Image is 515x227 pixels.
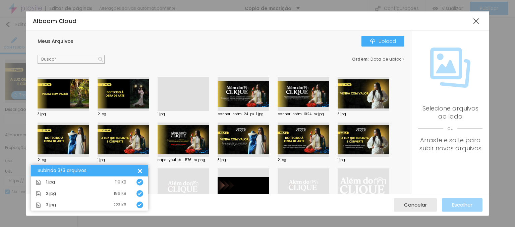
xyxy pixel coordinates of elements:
[338,112,389,116] div: 3.jpg
[46,180,55,184] span: 1.jpg
[418,121,482,136] span: ou
[38,112,89,116] div: 3.jpg
[404,202,427,208] span: Cancelar
[46,192,56,196] span: 2.jpg
[278,158,329,162] div: 2.jpg
[370,57,405,61] span: Data de upload
[278,112,329,116] div: banner-hotm...1024-px.jpg
[370,39,396,44] div: Upload
[418,104,482,152] div: Selecione arquivos ao lado Arraste e solte para subir novos arquivos
[338,158,389,162] div: 1.jpg
[38,158,89,162] div: 2.jpg
[38,55,105,64] input: Buscar
[352,57,404,61] div: :
[36,191,41,196] img: Icone
[370,39,375,44] img: Icone
[36,203,41,208] img: Icone
[36,180,41,185] img: Icone
[38,168,136,173] div: Subindo 3/3 arquivos
[114,192,126,196] div: 196 KB
[115,180,126,184] div: 119 KB
[46,203,56,207] span: 3.jpg
[361,36,404,47] button: IconeUpload
[138,180,142,184] img: Icone
[218,158,269,162] div: 3.jpg
[158,112,209,116] div: 1.jpg
[33,17,77,25] span: Alboom Cloud
[38,38,73,45] span: Meus Arquivos
[442,198,482,212] button: Escolher
[394,198,437,212] button: Cancelar
[98,112,149,116] div: 2.jpg
[113,203,126,207] div: 223 KB
[138,192,142,196] img: Icone
[158,158,209,162] div: capa-youtub...-576-px.png
[98,57,103,62] img: Icone
[430,48,470,88] img: Icone
[98,158,149,162] div: 1.jpg
[218,112,269,116] div: banner-hotm...24-px-1.jpg
[352,56,368,62] span: Ordem
[138,203,142,207] img: Icone
[452,202,472,208] span: Escolher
